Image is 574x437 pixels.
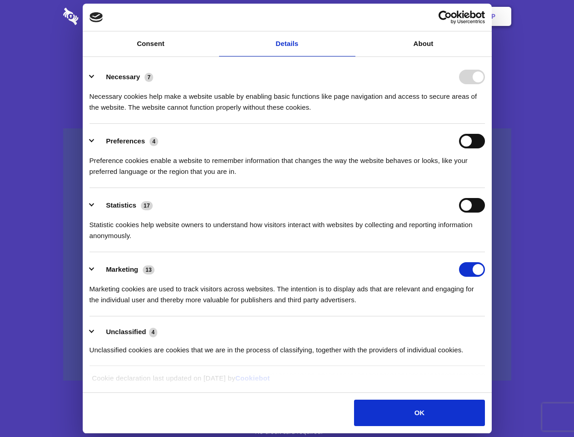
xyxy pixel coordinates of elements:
label: Marketing [106,265,138,273]
label: Statistics [106,201,136,209]
span: 7 [145,73,153,82]
div: Unclassified cookies are cookies that we are in the process of classifying, together with the pro... [90,338,485,356]
span: 17 [141,201,153,210]
button: Unclassified (4) [90,326,163,338]
span: 4 [149,328,158,337]
span: 13 [143,265,155,274]
a: Consent [83,31,219,56]
div: Marketing cookies are used to track visitors across websites. The intention is to display ads tha... [90,277,485,305]
label: Necessary [106,73,140,81]
div: Preference cookies enable a website to remember information that changes the way the website beha... [90,148,485,177]
button: Necessary (7) [90,70,159,84]
a: Usercentrics Cookiebot - opens in a new window [405,10,485,24]
div: Statistic cookies help website owners to understand how visitors interact with websites by collec... [90,213,485,241]
a: Details [219,31,355,56]
div: Cookie declaration last updated on [DATE] by [85,373,489,391]
a: Wistia video thumbnail [63,128,511,381]
a: Contact [369,2,410,30]
div: Necessary cookies help make a website usable by enabling basic functions like page navigation and... [90,84,485,113]
a: Pricing [267,2,306,30]
span: 4 [150,137,158,146]
a: Login [412,2,452,30]
button: Marketing (13) [90,262,160,277]
a: About [355,31,492,56]
button: Preferences (4) [90,134,164,148]
label: Preferences [106,137,145,145]
iframe: Drift Widget Chat Controller [529,391,563,426]
button: Statistics (17) [90,198,159,213]
a: Cookiebot [235,374,270,382]
h1: Eliminate Slack Data Loss. [63,41,511,74]
img: logo-wordmark-white-trans-d4663122ce5f474addd5e946df7df03e33cb6a1c49d2221995e7729f52c070b2.svg [63,8,141,25]
h4: Auto-redaction of sensitive data, encrypted data sharing and self-destructing private chats. Shar... [63,83,511,113]
img: logo [90,12,103,22]
button: OK [354,400,484,426]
